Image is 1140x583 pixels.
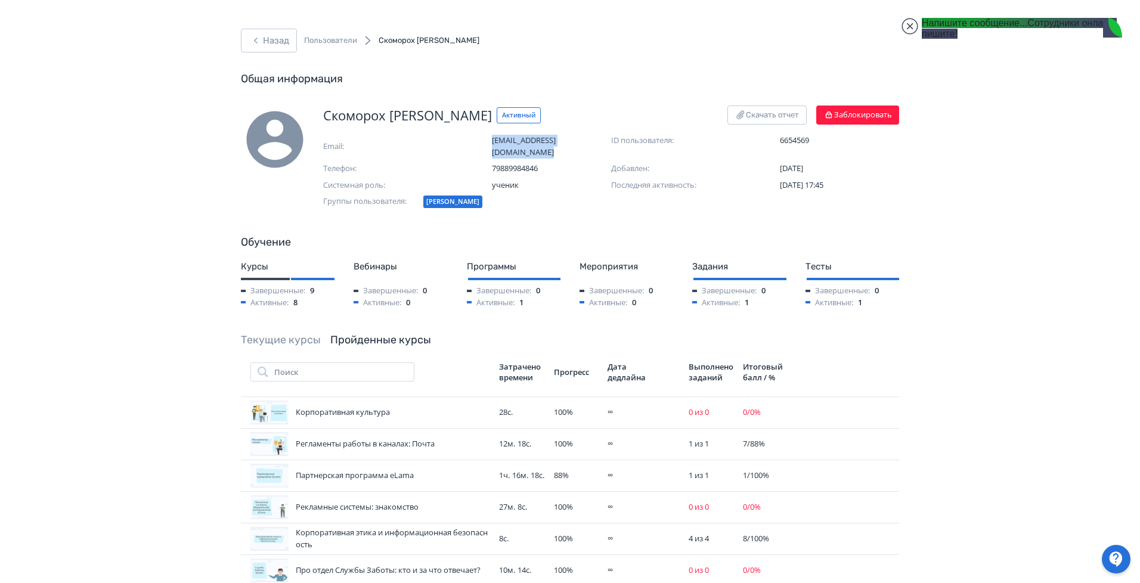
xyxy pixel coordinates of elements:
[745,297,749,309] span: 1
[241,285,305,297] span: Завершенные:
[323,141,442,153] span: Email:
[689,361,733,383] div: Выполнено заданий
[423,196,482,208] div: [PERSON_NAME]
[241,234,899,250] div: Обучение
[554,501,573,512] span: 100 %
[608,565,679,576] div: ∞
[689,407,709,417] span: 0 из 0
[512,470,528,480] span: 16м.
[250,495,490,519] div: Рекламные системы: знакомство
[608,407,679,418] div: ∞
[554,565,573,575] span: 100 %
[780,163,803,173] span: [DATE]
[323,196,419,210] span: Группы пользователя:
[519,297,523,309] span: 1
[743,501,761,512] span: 0 / 0 %
[806,285,870,297] span: Завершенные:
[743,533,769,544] span: 8 / 100 %
[689,565,709,575] span: 0 из 0
[499,565,515,575] span: 10м.
[330,333,431,346] a: Пройденные курсы
[536,285,540,297] span: 0
[608,501,679,513] div: ∞
[423,285,427,297] span: 0
[492,179,611,191] span: ученик
[499,470,510,480] span: 1ч.
[554,533,573,544] span: 100 %
[554,470,569,480] span: 88 %
[304,35,357,46] a: Пользователи
[580,297,627,309] span: Активные:
[806,297,853,309] span: Активные:
[743,361,787,383] div: Итоговый балл / %
[692,260,786,274] div: Задания
[608,470,679,482] div: ∞
[499,501,515,512] span: 27м.
[875,285,879,297] span: 0
[780,179,823,190] span: [DATE] 17:45
[497,107,541,123] span: Активный
[499,361,544,383] div: Затрачено времени
[554,438,573,449] span: 100 %
[692,297,740,309] span: Активные:
[611,163,730,175] span: Добавлен:
[492,163,611,175] span: 79889984846
[608,361,649,383] div: Дата дедлайна
[580,260,673,274] div: Мероприятия
[241,260,334,274] div: Курсы
[608,438,679,450] div: ∞
[554,407,573,417] span: 100 %
[250,401,490,424] div: Корпоративная культура
[689,501,709,512] span: 0 из 0
[743,407,761,417] span: 0 / 0 %
[689,438,709,449] span: 1 из 1
[816,106,899,125] button: Заблокировать
[499,438,515,449] span: 12м.
[761,285,766,297] span: 0
[250,527,490,551] div: Корпоративная этика и информационная безопасность
[241,72,343,85] a: Общая информация
[323,106,492,125] span: Скоморох [PERSON_NAME]
[554,367,598,377] div: Прогресс
[611,135,730,147] span: ID пользователя:
[379,36,479,45] span: Скоморох [PERSON_NAME]
[780,135,899,147] span: 6654569
[241,297,289,309] span: Активные:
[518,501,527,512] span: 8с.
[518,565,531,575] span: 14с.
[649,285,653,297] span: 0
[354,297,401,309] span: Активные:
[467,260,560,274] div: Программы
[689,470,709,480] span: 1 из 1
[241,29,297,52] button: Назад
[743,438,765,449] span: 7 / 88 %
[241,333,321,346] a: Текущие курсы
[689,533,709,544] span: 4 из 4
[310,285,314,297] span: 9
[518,438,531,449] span: 18с.
[632,297,636,309] span: 0
[354,260,447,274] div: Вебинары
[806,260,899,274] div: Тесты
[531,470,544,480] span: 18с.
[323,163,442,175] span: Телефон:
[354,285,418,297] span: Завершенные:
[580,285,644,297] span: Завершенные:
[611,179,730,191] span: Последняя активность:
[492,135,611,158] span: [EMAIL_ADDRESS][DOMAIN_NAME]
[250,559,490,582] div: Про отдел Службы Заботы: кто и за что отвечает?
[727,106,807,125] button: Скачать отчет
[692,285,757,297] span: Завершенные:
[743,565,761,575] span: 0 / 0 %
[250,432,490,456] div: Регламенты работы в каналах: Почта
[499,407,513,417] span: 28с.
[293,297,298,309] span: 8
[499,533,509,544] span: 8с.
[743,470,769,480] span: 1 / 100 %
[608,533,679,545] div: ∞
[858,297,862,309] span: 1
[250,464,490,488] div: Партнерская программа eLama
[467,285,531,297] span: Завершенные:
[406,297,410,309] span: 0
[467,297,515,309] span: Активные:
